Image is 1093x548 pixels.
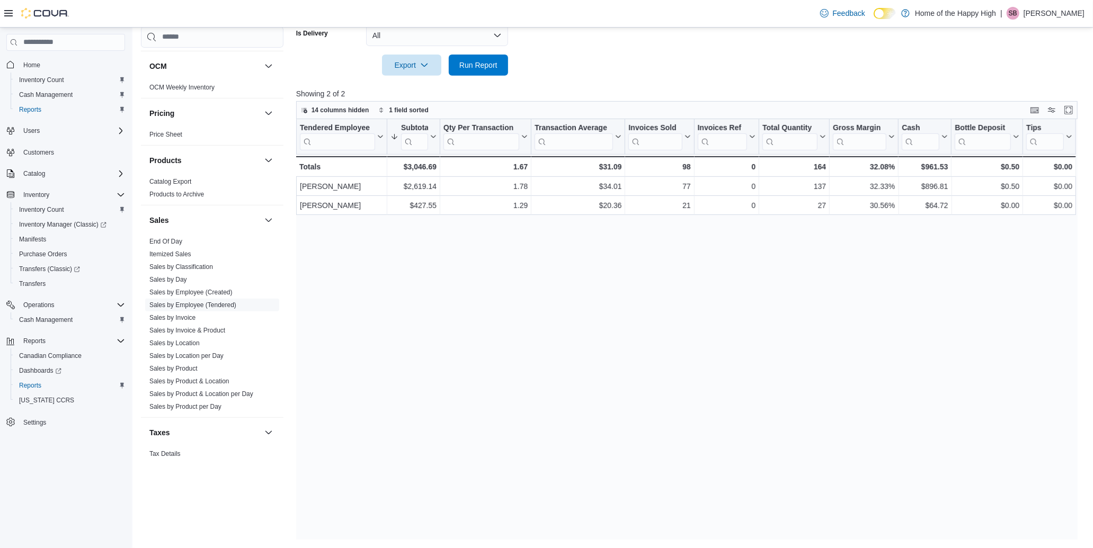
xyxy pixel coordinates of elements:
span: Feedback [833,8,865,19]
span: Price Sheet [149,130,182,139]
div: Tips [1026,123,1064,133]
button: Display options [1045,104,1058,116]
span: Sales by Location [149,339,200,347]
span: Itemized Sales [149,250,191,258]
button: Invoices Sold [628,123,690,150]
div: 98 [628,160,690,173]
button: Sales [149,215,260,226]
h3: Sales [149,215,169,226]
button: Bottle Deposit [955,123,1019,150]
div: Gross Margin [833,123,886,150]
a: Home [19,59,45,71]
div: [PERSON_NAME] [300,180,384,193]
a: Transfers (Classic) [11,262,129,276]
p: Showing 2 of 2 [296,88,1086,99]
div: Products [141,175,283,205]
a: Reports [15,379,46,392]
span: Canadian Compliance [19,352,82,360]
div: $31.09 [535,160,621,173]
div: 164 [762,160,826,173]
button: Enter fullscreen [1062,104,1075,116]
div: Gross Margin [833,123,886,133]
button: Catalog [19,167,49,180]
button: Catalog [2,166,129,181]
a: Dashboards [15,364,66,377]
span: Catalog [19,167,125,180]
button: Inventory [19,188,54,201]
a: Sales by Day [149,276,187,283]
span: Cash Management [19,316,73,324]
a: Customers [19,146,58,159]
div: $64.72 [902,199,948,212]
button: Taxes [149,427,260,438]
button: [US_STATE] CCRS [11,393,129,408]
div: Bottle Deposit [955,123,1011,150]
div: 1.67 [443,160,528,173]
a: Inventory Count [15,203,68,216]
span: Canadian Compliance [15,349,125,362]
button: Settings [2,414,129,429]
span: Customers [23,148,54,157]
div: Tendered Employee [300,123,375,150]
a: Purchase Orders [15,248,72,260]
a: Sales by Invoice & Product [149,327,225,334]
div: 1.29 [443,199,528,212]
a: Price Sheet [149,131,182,138]
button: Export [382,55,441,76]
button: Reports [2,334,129,348]
div: Invoices Sold [628,123,682,133]
div: Qty Per Transaction [443,123,519,133]
p: [PERSON_NAME] [1024,7,1085,20]
button: Pricing [262,107,275,120]
span: Sales by Product & Location [149,377,229,385]
span: Products to Archive [149,190,204,199]
span: Purchase Orders [15,248,125,260]
div: $0.00 [1026,180,1072,193]
div: OCM [141,81,283,98]
span: Catalog [23,169,45,178]
p: Home of the Happy High [915,7,996,20]
div: 30.56% [833,199,895,212]
button: Taxes [262,426,275,439]
a: Catalog Export [149,178,191,185]
button: Reports [11,378,129,393]
a: Canadian Compliance [15,349,86,362]
div: Total Quantity [762,123,817,133]
div: 0 [698,199,756,212]
div: 27 [762,199,826,212]
div: Cash [902,123,939,150]
a: Inventory Manager (Classic) [15,218,111,231]
div: Taxes [141,447,283,477]
input: Dark Mode [874,8,896,19]
div: Cash [902,123,939,133]
h3: Products [149,155,182,166]
span: Reports [19,381,41,390]
label: Is Delivery [296,29,328,38]
button: Tendered Employee [300,123,384,150]
span: Sales by Product & Location per Day [149,390,253,398]
a: Settings [19,416,50,429]
a: Tax Details [149,450,181,457]
span: Inventory Count [19,76,64,84]
span: Reports [15,379,125,392]
span: Dashboards [19,366,61,375]
a: Sales by Employee (Tendered) [149,301,236,309]
button: Gross Margin [833,123,895,150]
div: Subtotal [401,123,428,150]
button: OCM [262,60,275,73]
button: 14 columns hidden [297,104,374,116]
div: 32.33% [833,180,895,193]
span: Home [23,61,40,69]
span: Manifests [15,233,125,246]
button: Transaction Average [535,123,621,150]
span: End Of Day [149,237,182,246]
div: Total Quantity [762,123,817,150]
button: Total Quantity [762,123,826,150]
div: Transaction Average [535,123,613,150]
a: Transfers [15,277,50,290]
span: Sales by Invoice & Product [149,326,225,335]
div: $20.36 [535,199,621,212]
div: $427.55 [390,199,437,212]
div: Transaction Average [535,123,613,133]
span: Reports [19,105,41,114]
